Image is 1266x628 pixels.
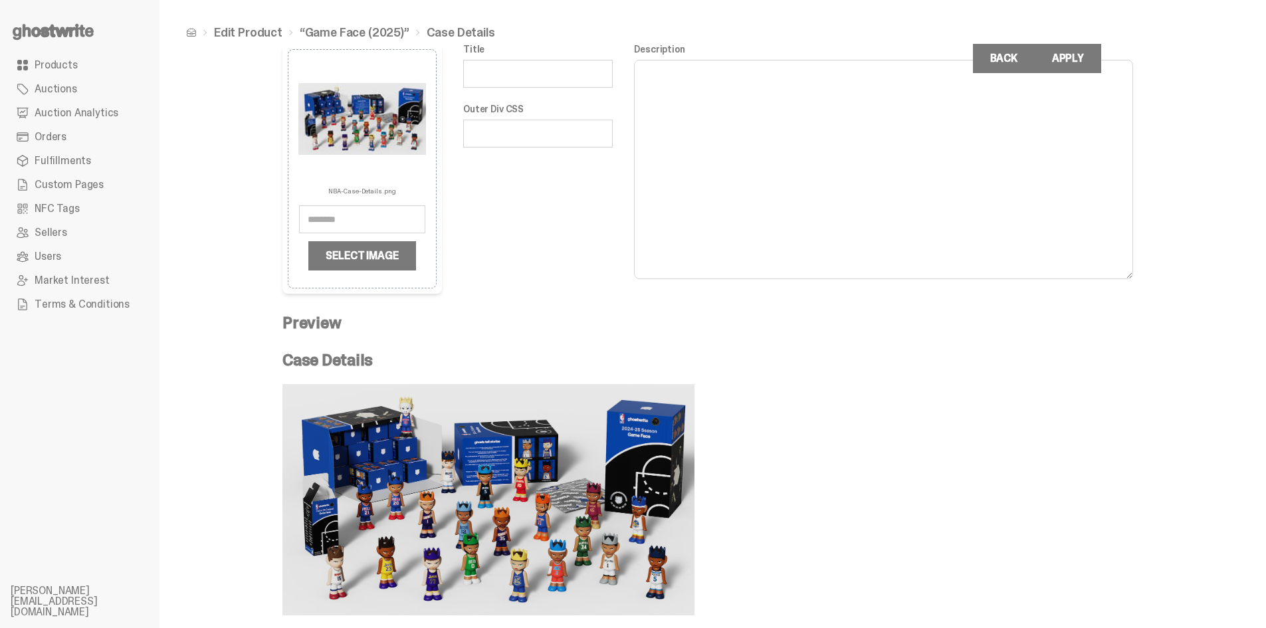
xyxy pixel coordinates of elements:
a: Terms & Conditions [11,292,149,316]
p: Case Details [282,352,1133,368]
span: NFC Tags [35,203,80,214]
button: Apply [1035,44,1101,73]
label: Title [463,44,613,54]
li: Case Details [409,27,495,39]
a: Fulfillments [11,149,149,173]
a: Users [11,245,149,268]
h4: Preview [282,315,1133,331]
a: Custom Pages [11,173,149,197]
a: Back [973,44,1035,73]
a: Market Interest [11,268,149,292]
span: Users [35,251,61,262]
div: Apply [1052,53,1084,64]
label: Outer Div CSS [463,104,613,114]
span: Terms & Conditions [35,299,130,310]
span: Custom Pages [35,179,104,190]
span: Orders [35,132,66,142]
img: NBA-Case-Details.png [298,55,426,183]
a: Sellers [11,221,149,245]
li: [PERSON_NAME][EMAIL_ADDRESS][DOMAIN_NAME] [11,585,170,617]
span: Sellers [35,227,67,238]
a: “Game Face (2025)” [300,27,409,39]
a: Auction Analytics [11,101,149,125]
span: Products [35,60,78,70]
a: Products [11,53,149,77]
span: Auction Analytics [35,108,118,118]
span: Fulfillments [35,156,91,166]
a: NFC Tags [11,197,149,221]
img: NBA-Case-Details.png [282,384,694,615]
a: Auctions [11,77,149,101]
label: Select Image [308,241,415,270]
span: Market Interest [35,275,110,286]
span: Auctions [35,84,77,94]
a: Edit Product [214,27,282,39]
p: NBA-Case-Details.png [328,183,395,195]
a: Orders [11,125,149,149]
label: Description [634,44,1133,54]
